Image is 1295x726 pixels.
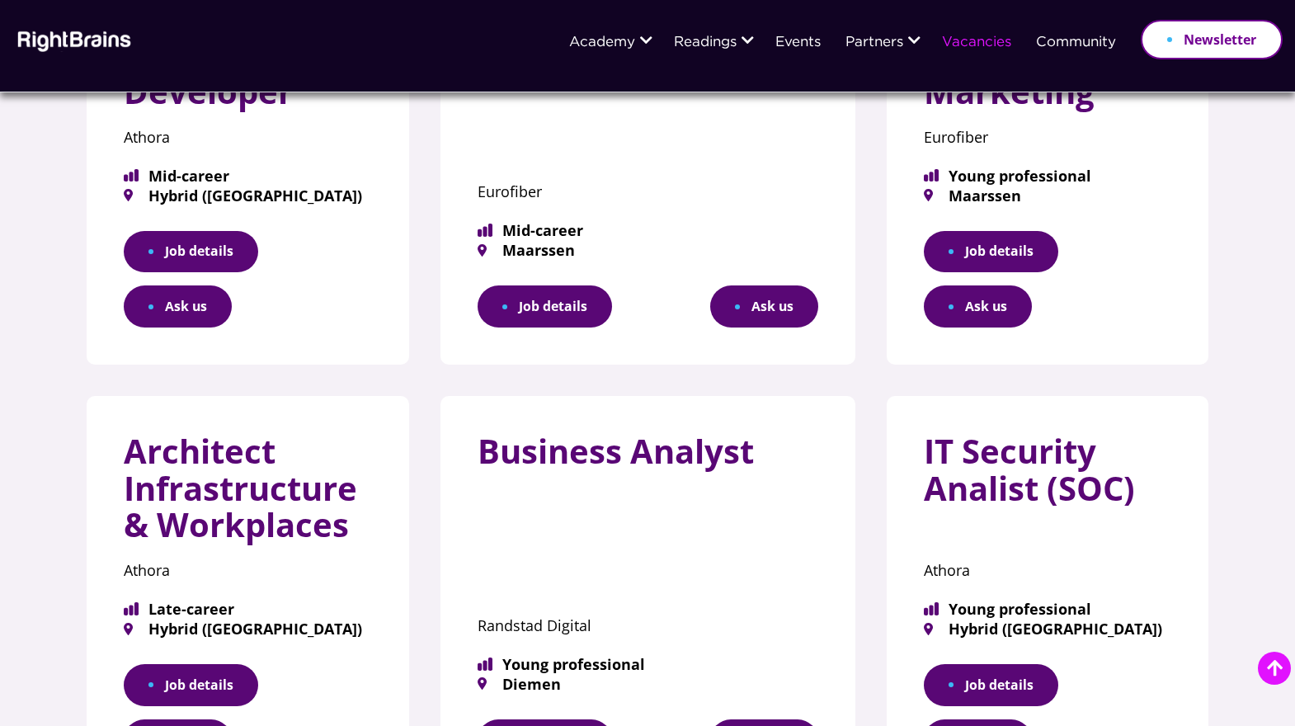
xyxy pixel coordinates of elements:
[710,285,818,328] button: Ask us
[478,177,818,206] p: Eurofiber
[124,621,372,636] span: Hybrid ([GEOGRAPHIC_DATA])
[924,621,1172,636] span: Hybrid ([GEOGRAPHIC_DATA])
[478,611,818,640] p: Randstad Digital
[124,123,372,152] p: Athora
[124,433,372,556] h3: Architect Infrastructure & Workplaces
[924,664,1058,706] a: Job details
[569,35,635,50] a: Academy
[478,657,818,672] span: Young professional
[775,35,821,50] a: Events
[924,556,1172,585] p: Athora
[1036,35,1116,50] a: Community
[478,285,612,328] a: Job details
[924,231,1058,273] a: Job details
[845,35,903,50] a: Partners
[674,35,737,50] a: Readings
[924,433,1172,520] h3: IT Security Analist (SOC)
[124,664,258,706] a: Job details
[124,231,258,273] a: Job details
[124,556,372,585] p: Athora
[124,601,372,616] span: Late-career
[924,188,1172,203] span: Maarssen
[924,168,1172,183] span: Young professional
[124,188,372,203] span: Hybrid ([GEOGRAPHIC_DATA])
[478,243,818,257] span: Maarssen
[1141,20,1283,59] a: Newsletter
[942,35,1011,50] a: Vacancies
[924,601,1172,616] span: Young professional
[478,433,818,483] h3: Business Analyst
[924,123,1172,152] p: Eurofiber
[924,285,1032,328] button: Ask us
[124,285,232,328] button: Ask us
[12,28,132,52] img: Rightbrains
[124,168,372,183] span: Mid-career
[478,223,818,238] span: Mid-career
[478,676,818,691] span: Diemen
